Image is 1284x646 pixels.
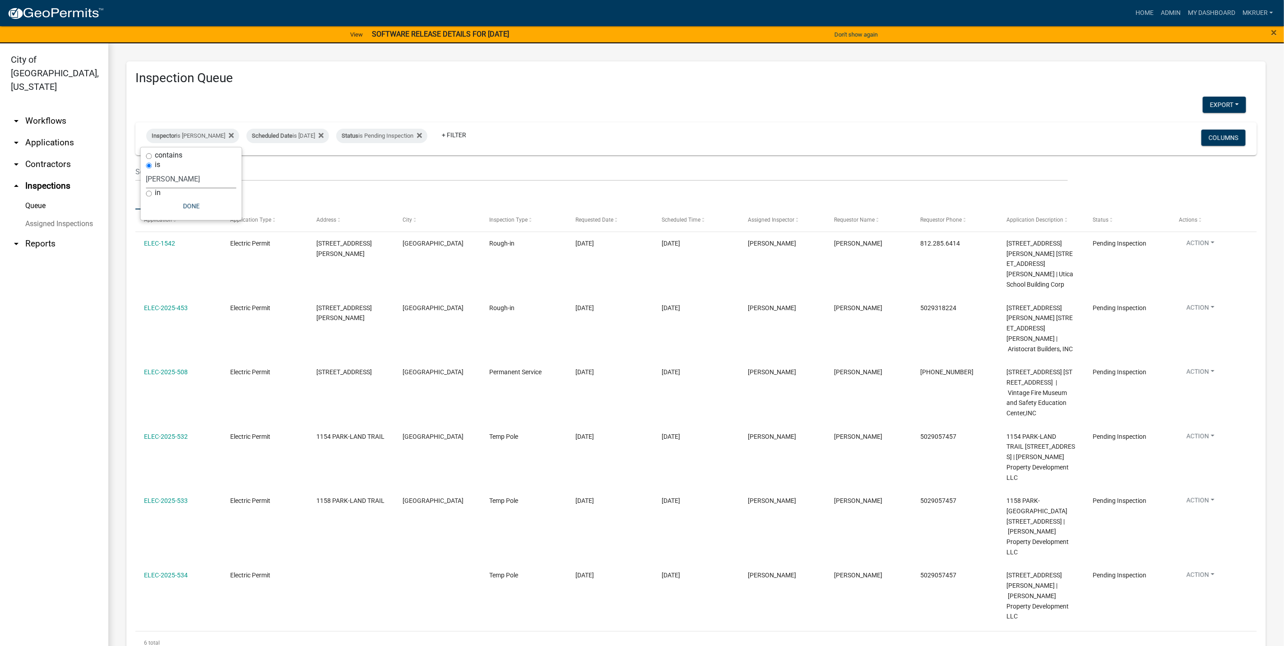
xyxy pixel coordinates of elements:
span: Requestor Phone [920,217,962,223]
span: Actions [1179,217,1198,223]
span: 1154 PARK-LAND TRAIL 1154 Parkland Trail, Lot 533 | Ellings Property Development LLC [1007,433,1075,481]
span: Address [316,217,336,223]
span: 2315 ALLISON LANE 2315 Allison Lane | Utica School Building Corp [1007,240,1074,288]
span: Permanent Service [489,368,542,376]
span: Temp Pole [489,572,518,579]
strong: SOFTWARE RELEASE DETAILS FOR [DATE] [372,30,509,38]
span: 10/08/2025 [575,240,594,247]
input: Search for inspections [135,163,1068,181]
span: Pending Inspection [1093,240,1147,247]
div: [DATE] [662,432,731,442]
span: 812.285.6414 [920,240,960,247]
datatable-header-cell: Application Description [998,209,1084,231]
span: Electric Permit [230,497,270,504]
a: Admin [1157,5,1184,22]
a: ELEC-2025-532 [144,433,188,440]
span: JEFFERSONVILLE [403,433,464,440]
datatable-header-cell: Address [308,209,394,231]
span: Pending Inspection [1093,572,1147,579]
span: Harold Satterly [748,240,796,247]
a: mkruer [1239,5,1277,22]
datatable-header-cell: Requested Date [567,209,653,231]
a: Home [1132,5,1157,22]
a: ELEC-2025-533 [144,497,188,504]
span: 5029318224 [920,304,956,311]
span: Temp Pole [489,497,518,504]
div: [DATE] [662,570,731,581]
datatable-header-cell: Application Type [222,209,308,231]
span: 502-639-8111 [920,368,973,376]
a: ELEC-2025-453 [144,304,188,311]
div: [DATE] [662,303,731,313]
label: is [155,162,161,169]
span: 5029057457 [920,572,956,579]
button: Action [1179,238,1222,251]
div: is Pending Inspection [336,129,427,143]
span: Cindy Hunton [834,572,882,579]
h3: Inspection Queue [135,70,1257,86]
span: 10/08/2025 [575,304,594,311]
button: Action [1179,303,1222,316]
span: 1158 PARK-LAND TRAIL [316,497,385,504]
a: ELEC-2025-534 [144,572,188,579]
span: Pending Inspection [1093,497,1147,504]
datatable-header-cell: City [394,209,480,231]
span: 10/08/2025 [575,572,594,579]
i: arrow_drop_down [11,238,22,249]
span: Requested Date [575,217,613,223]
a: ELEC-2025-508 [144,368,188,376]
span: Electric Permit [230,304,270,311]
span: Status [1093,217,1109,223]
datatable-header-cell: Actions [1171,209,1257,231]
i: arrow_drop_down [11,116,22,126]
button: Don't show again [831,27,881,42]
span: Harold Satterly [748,572,796,579]
span: Harold Satterly [748,497,796,504]
span: Application Description [1007,217,1064,223]
span: 10/08/2025 [575,433,594,440]
label: contains [155,152,183,159]
span: Assigned Inspector [748,217,794,223]
span: 3210 ASHER WAY [316,304,372,322]
div: is [PERSON_NAME] [146,129,239,143]
button: Action [1179,570,1222,583]
span: Cindy Hunton [834,433,882,440]
datatable-header-cell: Requestor Name [825,209,912,231]
i: arrow_drop_down [11,159,22,170]
span: Requestor Name [834,217,875,223]
span: 1144 Dustin's Way | Ellings Property Development LLC [1007,572,1069,620]
span: JEFFERSONVILLE [403,240,464,247]
span: Cindy Hunton [834,497,882,504]
button: Close [1271,27,1277,38]
span: Harold Satterly [748,304,796,311]
span: 10/07/2025 [575,368,594,376]
label: in [155,190,161,197]
button: Export [1203,97,1246,113]
span: Rough-in [489,304,515,311]
span: Rough-in [489,240,515,247]
span: Scheduled Date [252,132,292,139]
span: Electric Permit [230,240,270,247]
button: Done [146,198,236,214]
span: Harold Satterly [834,304,882,311]
datatable-header-cell: Assigned Inspector [739,209,825,231]
span: Harold Satterly [748,433,796,440]
span: City [403,217,413,223]
i: arrow_drop_down [11,137,22,148]
a: View [347,27,366,42]
span: × [1271,26,1277,39]
span: 1158 PARK-LAND TRAIL 1158 Parkland Trail, Lot 535 | Ellings Property Development LLC [1007,497,1069,556]
a: Data [135,181,161,210]
span: Inspector [152,132,176,139]
span: Electric Permit [230,572,270,579]
span: 3210 ASHER WAY 3210 Asher Way | Aristocrat Builders, INC [1007,304,1073,353]
span: Harold Satterly [748,368,796,376]
a: My Dashboard [1184,5,1239,22]
span: Pending Inspection [1093,368,1147,376]
button: Action [1179,367,1222,380]
button: Action [1179,496,1222,509]
datatable-header-cell: Scheduled Time [653,209,739,231]
span: Pending Inspection [1093,433,1147,440]
div: is [DATE] [246,129,329,143]
i: arrow_drop_up [11,181,22,191]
